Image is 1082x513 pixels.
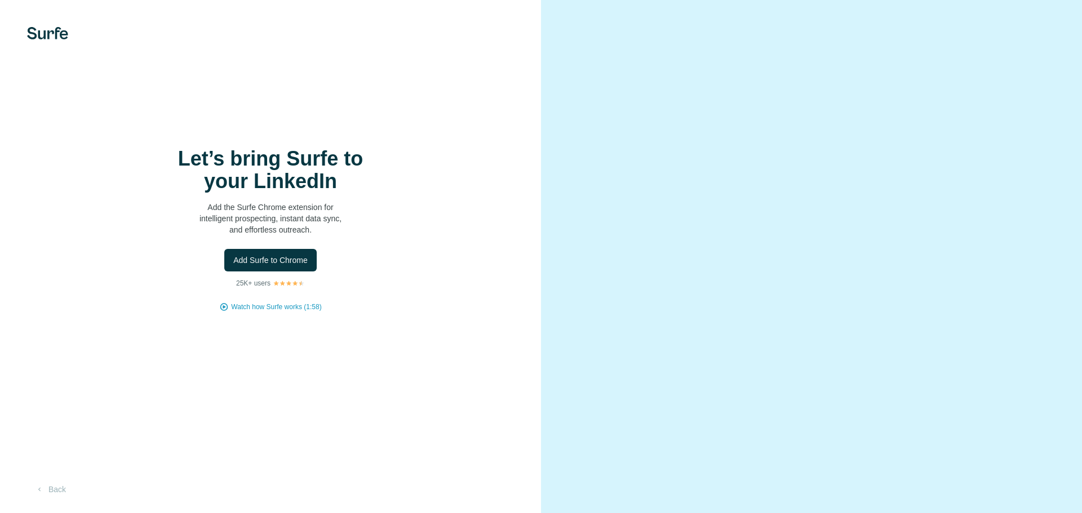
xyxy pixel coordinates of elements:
h1: Let’s bring Surfe to your LinkedIn [158,148,383,193]
button: Back [27,479,74,499]
p: 25K+ users [236,278,270,288]
img: Rating Stars [273,280,305,287]
button: Watch how Surfe works (1:58) [231,302,321,312]
p: Add the Surfe Chrome extension for intelligent prospecting, instant data sync, and effortless out... [158,202,383,235]
button: Add Surfe to Chrome [224,249,317,271]
img: Surfe's logo [27,27,68,39]
span: Add Surfe to Chrome [233,255,308,266]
